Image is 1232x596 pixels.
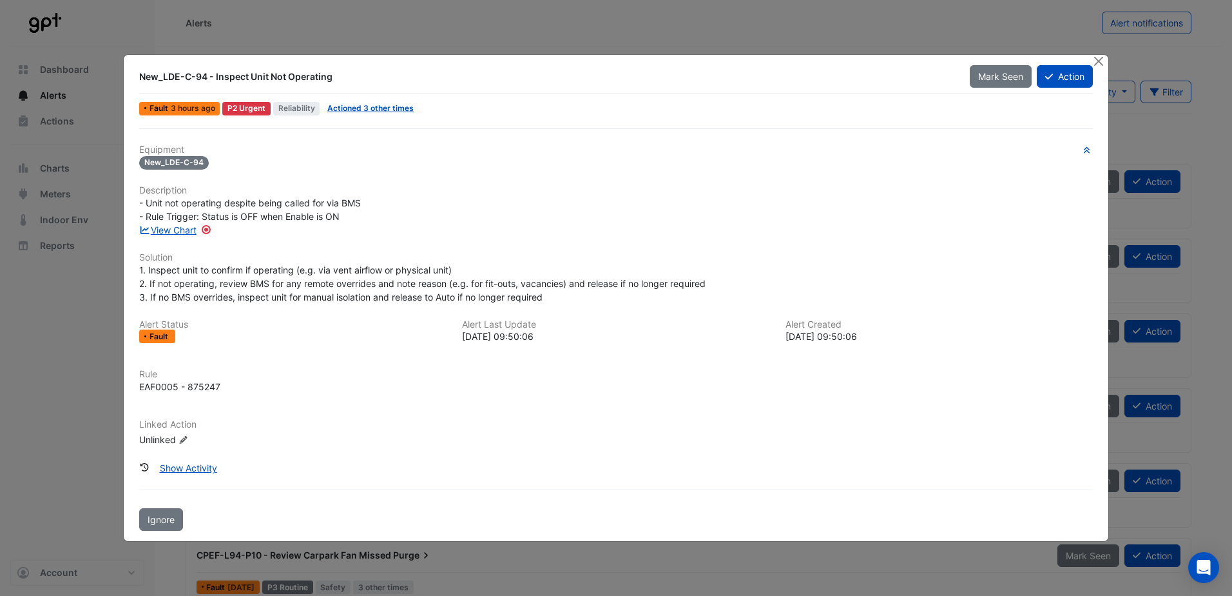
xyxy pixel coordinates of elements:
[139,319,447,330] h6: Alert Status
[139,70,954,83] div: New_LDE-C-94 - Inspect Unit Not Operating
[149,104,171,112] span: Fault
[327,103,414,113] a: Actioned 3 other times
[139,419,1093,430] h6: Linked Action
[1092,55,1106,68] button: Close
[139,185,1093,196] h6: Description
[139,144,1093,155] h6: Equipment
[139,264,706,303] span: 1. Inspect unit to confirm if operating (e.g. via vent airflow or physical unit) 2. If not operat...
[139,156,209,170] span: New_LDE-C-94
[139,252,1093,263] h6: Solution
[1037,65,1093,88] button: Action
[978,71,1023,82] span: Mark Seen
[970,65,1032,88] button: Mark Seen
[785,330,1093,343] div: [DATE] 09:50:06
[139,380,220,393] div: EAF0005 - 875247
[149,333,171,341] span: Fault
[222,102,271,115] div: P2 Urgent
[148,514,175,525] span: Ignore
[139,508,183,531] button: Ignore
[200,224,212,235] div: Tooltip anchor
[462,330,769,343] div: [DATE] 09:50:06
[462,319,769,330] h6: Alert Last Update
[171,103,215,113] span: Mon 15-Sep-2025 09:50 AEST
[139,224,197,235] a: View Chart
[151,457,226,479] button: Show Activity
[139,369,1093,380] h6: Rule
[139,433,294,446] div: Unlinked
[273,102,320,115] span: Reliability
[1188,552,1219,583] div: Open Intercom Messenger
[785,319,1093,330] h6: Alert Created
[178,435,188,445] fa-icon: Edit Linked Action
[139,197,361,222] span: - Unit not operating despite being called for via BMS - Rule Trigger: Status is OFF when Enable i...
